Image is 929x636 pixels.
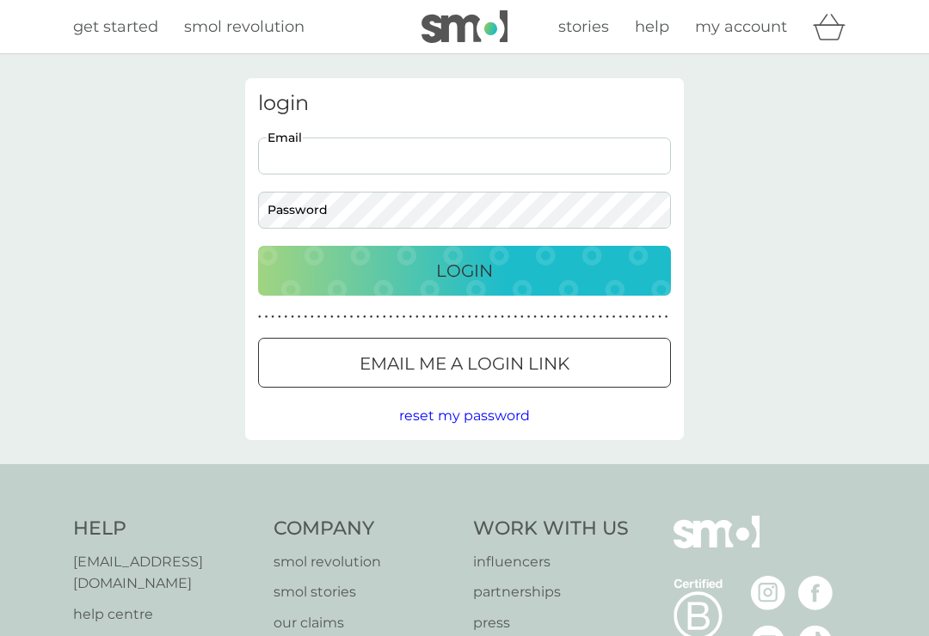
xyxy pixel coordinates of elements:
[813,9,856,44] div: basket
[798,576,833,610] img: visit the smol Facebook page
[625,313,629,321] p: ●
[600,313,603,321] p: ●
[632,313,636,321] p: ●
[612,313,616,321] p: ●
[658,313,661,321] p: ●
[645,313,649,321] p: ●
[455,313,458,321] p: ●
[399,405,530,427] button: reset my password
[415,313,419,321] p: ●
[436,257,493,284] p: Login
[304,313,307,321] p: ●
[481,313,484,321] p: ●
[635,15,669,40] a: help
[547,313,551,321] p: ●
[638,313,642,321] p: ●
[448,313,452,321] p: ●
[409,313,412,321] p: ●
[330,313,334,321] p: ●
[540,313,544,321] p: ●
[488,313,491,321] p: ●
[403,313,406,321] p: ●
[383,313,386,321] p: ●
[421,10,508,43] img: smol
[396,313,399,321] p: ●
[461,313,464,321] p: ●
[184,17,305,36] span: smol revolution
[323,313,327,321] p: ●
[274,581,457,603] p: smol stories
[285,313,288,321] p: ●
[73,516,256,542] h4: Help
[356,313,360,321] p: ●
[376,313,379,321] p: ●
[665,313,668,321] p: ●
[343,313,347,321] p: ●
[473,612,629,634] a: press
[73,603,256,626] a: help centre
[258,246,671,296] button: Login
[520,313,524,321] p: ●
[298,313,301,321] p: ●
[363,313,366,321] p: ●
[558,17,609,36] span: stories
[390,313,393,321] p: ●
[428,313,432,321] p: ●
[618,313,622,321] p: ●
[468,313,471,321] p: ●
[73,17,158,36] span: get started
[473,581,629,603] a: partnerships
[652,313,655,321] p: ●
[258,338,671,388] button: Email me a login link
[291,313,294,321] p: ●
[184,15,305,40] a: smol revolution
[751,576,785,610] img: visit the smol Instagram page
[586,313,589,321] p: ●
[695,15,787,40] a: my account
[274,551,457,573] a: smol revolution
[593,313,596,321] p: ●
[337,313,341,321] p: ●
[265,313,268,321] p: ●
[508,313,511,321] p: ●
[442,313,446,321] p: ●
[473,516,629,542] h4: Work With Us
[580,313,583,321] p: ●
[573,313,576,321] p: ●
[501,313,504,321] p: ●
[553,313,557,321] p: ●
[311,313,314,321] p: ●
[495,313,498,321] p: ●
[533,313,537,321] p: ●
[695,17,787,36] span: my account
[278,313,281,321] p: ●
[635,17,669,36] span: help
[473,551,629,573] a: influencers
[271,313,274,321] p: ●
[566,313,569,321] p: ●
[435,313,439,321] p: ●
[399,407,530,424] span: reset my password
[674,516,760,574] img: smol
[350,313,354,321] p: ●
[360,350,569,377] p: Email me a login link
[274,516,457,542] h4: Company
[422,313,426,321] p: ●
[475,313,478,321] p: ●
[514,313,517,321] p: ●
[370,313,373,321] p: ●
[73,15,158,40] a: get started
[258,313,261,321] p: ●
[274,612,457,634] a: our claims
[258,91,671,116] h3: login
[73,551,256,595] a: [EMAIL_ADDRESS][DOMAIN_NAME]
[606,313,609,321] p: ●
[317,313,321,321] p: ●
[527,313,531,321] p: ●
